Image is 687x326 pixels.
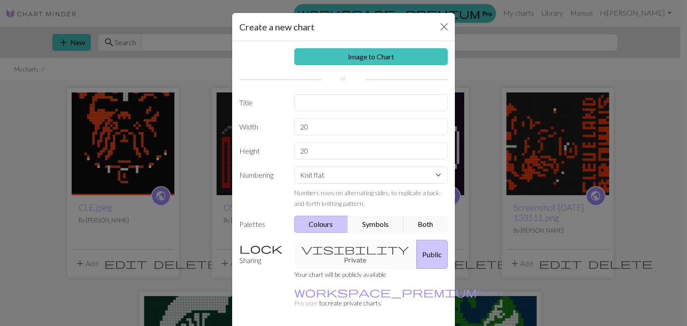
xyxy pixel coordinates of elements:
[294,216,348,233] button: Colours
[234,142,289,159] label: Height
[348,216,404,233] button: Symbols
[234,167,289,209] label: Numbering
[234,118,289,135] label: Width
[403,216,448,233] button: Both
[234,94,289,111] label: Title
[294,189,441,207] small: Numbers rows on alternating sides, to replicate a back-and-forth knitting pattern.
[239,20,314,33] h5: Create a new chart
[416,240,448,269] button: Public
[294,286,477,298] span: workspace_premium
[294,288,503,307] a: Become a Pro user
[294,288,503,307] small: to create private charts
[437,20,451,34] button: Close
[294,48,448,65] a: Image to Chart
[234,216,289,233] label: Palettes
[294,271,386,278] small: Your chart will be publicly available
[234,240,289,269] label: Sharing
